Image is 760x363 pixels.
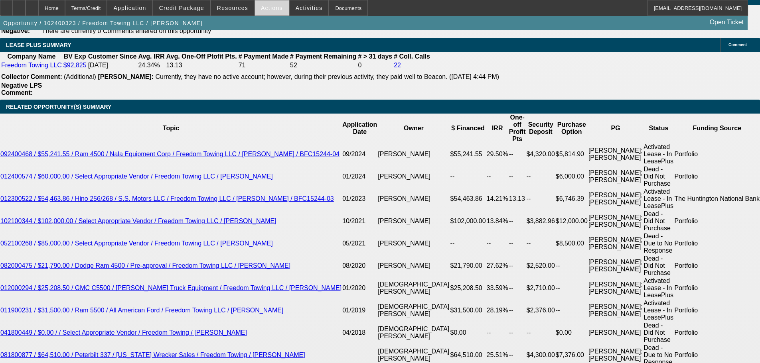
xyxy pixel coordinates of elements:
td: $31,500.00 [450,299,486,322]
span: Resources [217,5,248,11]
td: [PERSON_NAME] [377,143,450,165]
td: -- [509,210,526,232]
td: $5,814.90 [555,143,588,165]
td: -- [555,255,588,277]
th: Funding Source [674,114,760,143]
th: Owner [377,114,450,143]
td: Portfolio [674,143,760,165]
b: Negative LPS Comment: [1,82,42,96]
td: [PERSON_NAME]; [PERSON_NAME] [588,165,643,188]
td: [PERSON_NAME] [377,210,450,232]
td: 52 [290,61,357,69]
a: 102100344 / $102,000.00 / Select Appropriate Vendor / Freedom Towing LLC / [PERSON_NAME] [0,218,276,224]
td: 08/2020 [342,255,377,277]
b: # Payment Made [239,53,288,60]
td: $0.00 [450,322,486,344]
a: 22 [394,62,401,69]
td: Portfolio [674,255,760,277]
td: $8,500.00 [555,232,588,255]
a: 012300522 / $54,463.86 / Hino 256/268 / S.S. Motors LLC / Freedom Towing LLC / [PERSON_NAME] / BF... [0,195,334,202]
td: 0 [357,61,393,69]
b: [PERSON_NAME]: [98,73,154,80]
td: 01/2024 [342,165,377,188]
td: Activated Lease - In LeasePlus [643,143,674,165]
a: 012000294 / $25,208.50 / GMC C5500 / [PERSON_NAME] Truck Equipment / Freedom Towing LLC / [PERSON... [0,285,342,291]
td: 24.34% [138,61,165,69]
span: LEASE PLUS SUMMARY [6,42,71,48]
b: Company Name [7,53,55,60]
td: 10/2021 [342,210,377,232]
td: -- [509,299,526,322]
td: Dead - Did Not Purchase [643,210,674,232]
td: -- [555,299,588,322]
td: -- [526,165,555,188]
span: Activities [296,5,323,11]
button: Activities [290,0,329,16]
td: Dead - Did Not Purchase [643,255,674,277]
td: -- [509,232,526,255]
th: $ Financed [450,114,486,143]
td: 05/2021 [342,232,377,255]
a: 012400574 / $60,000.00 / Select Appropriate Vendor / Freedom Towing LLC / [PERSON_NAME] [0,173,273,180]
span: Application [113,5,146,11]
td: -- [486,232,509,255]
td: $0.00 [555,322,588,344]
td: 04/2018 [342,322,377,344]
td: -- [526,188,555,210]
td: [PERSON_NAME] [377,255,450,277]
th: IRR [486,114,509,143]
a: $92,825 [63,62,87,69]
td: [PERSON_NAME]; [PERSON_NAME] [588,232,643,255]
td: Portfolio [674,322,760,344]
td: -- [526,322,555,344]
td: [PERSON_NAME] [377,232,450,255]
td: 71 [238,61,289,69]
span: Comment [728,43,747,47]
td: Portfolio [674,165,760,188]
td: 13.13 [166,61,237,69]
td: [DATE] [88,61,137,69]
td: Activated Lease - In LeasePlus [643,299,674,322]
td: [DEMOGRAPHIC_DATA][PERSON_NAME] [377,299,450,322]
td: -- [509,322,526,344]
td: [PERSON_NAME] [588,322,643,344]
td: -- [486,322,509,344]
td: $25,208.50 [450,277,486,299]
td: -- [450,232,486,255]
td: -- [555,277,588,299]
th: PG [588,114,643,143]
th: Security Deposit [526,114,555,143]
b: BV Exp [64,53,86,60]
td: Dead - Did Not Purchase [643,322,674,344]
a: Freedom Towing LLC [1,62,62,69]
button: Resources [211,0,254,16]
a: 052100268 / $85,000.00 / Select Appropriate Vendor / Freedom Towing LLC / [PERSON_NAME] [0,240,273,247]
b: Avg. IRR [138,53,164,60]
td: [PERSON_NAME]; [PERSON_NAME] [588,277,643,299]
th: Purchase Option [555,114,588,143]
td: -- [509,143,526,165]
td: 13.13 [509,188,526,210]
td: 09/2024 [342,143,377,165]
span: Opportunity / 102400323 / Freedom Towing LLC / [PERSON_NAME] [3,20,203,26]
td: Activated Lease - In LeasePlus [643,188,674,210]
td: $55,241.55 [450,143,486,165]
td: The Huntington National Bank [674,188,760,210]
td: $102,000.00 [450,210,486,232]
th: Status [643,114,674,143]
td: [PERSON_NAME] [377,188,450,210]
td: $2,520.00 [526,255,555,277]
td: [PERSON_NAME] [377,165,450,188]
td: [PERSON_NAME]; [PERSON_NAME] [588,210,643,232]
td: [PERSON_NAME]; [PERSON_NAME] [588,188,643,210]
a: Open Ticket [707,16,747,29]
td: 33.59% [486,277,509,299]
td: -- [486,165,509,188]
td: $21,790.00 [450,255,486,277]
span: Currently, they have no active account; however, during their previous activity, they paid well t... [155,73,499,80]
span: Credit Package [159,5,204,11]
b: Customer Since [88,53,137,60]
td: $3,882.96 [526,210,555,232]
b: # > 31 days [358,53,392,60]
td: $6,000.00 [555,165,588,188]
